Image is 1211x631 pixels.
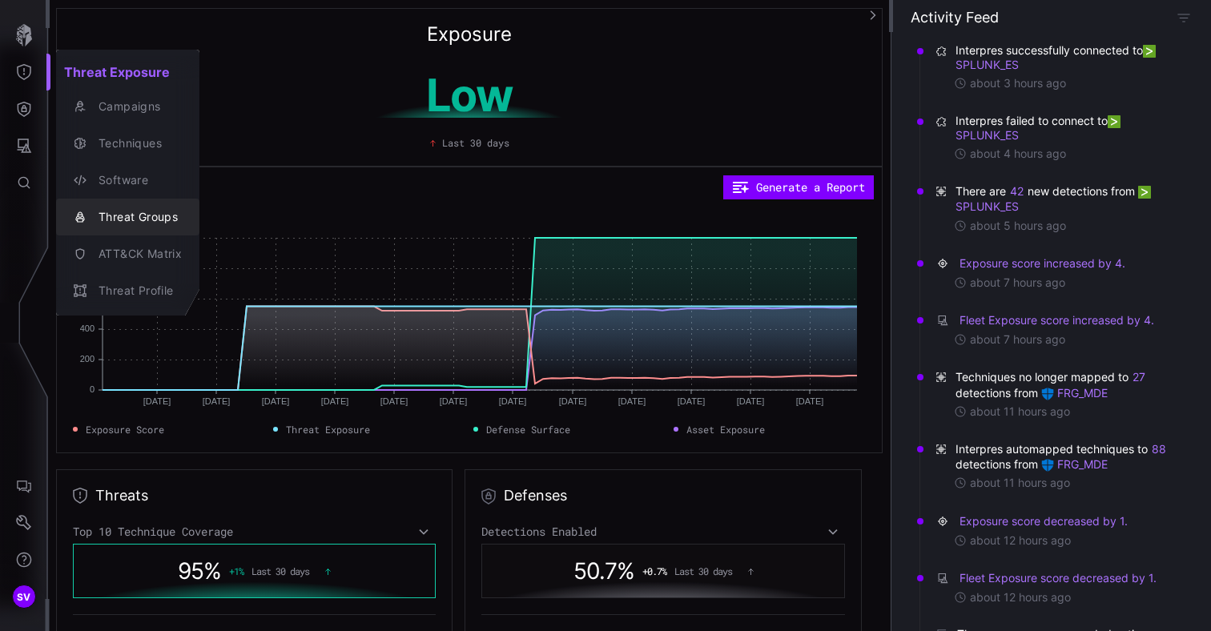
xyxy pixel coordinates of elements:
button: ATT&CK Matrix [56,235,199,272]
button: Threat Profile [56,272,199,309]
div: Software [91,171,182,191]
div: Threat Profile [91,281,182,301]
button: Campaigns [56,88,199,125]
div: Campaigns [91,97,182,117]
button: Software [56,162,199,199]
button: Techniques [56,125,199,162]
div: Threat Groups [91,207,182,227]
h2: Threat Exposure [56,56,199,88]
div: ATT&CK Matrix [91,244,182,264]
div: Techniques [91,134,182,154]
button: Threat Groups [56,199,199,235]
